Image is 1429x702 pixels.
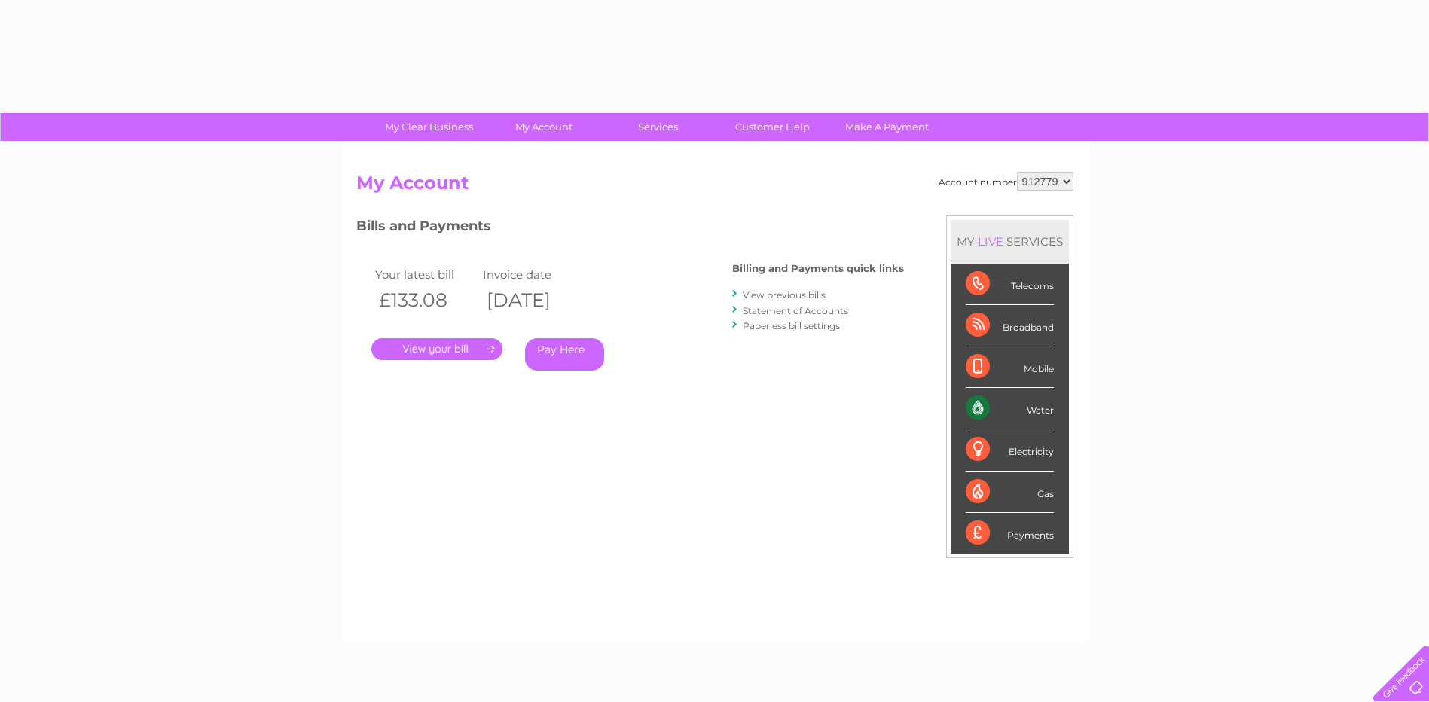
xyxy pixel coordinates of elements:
[743,305,848,316] a: Statement of Accounts
[966,305,1054,346] div: Broadband
[710,113,835,141] a: Customer Help
[939,172,1073,191] div: Account number
[371,264,480,285] td: Your latest bill
[371,285,480,316] th: £133.08
[966,346,1054,388] div: Mobile
[596,113,720,141] a: Services
[479,285,588,316] th: [DATE]
[825,113,949,141] a: Make A Payment
[525,338,604,371] a: Pay Here
[356,172,1073,201] h2: My Account
[356,215,904,242] h3: Bills and Payments
[966,388,1054,429] div: Water
[481,113,606,141] a: My Account
[975,234,1006,249] div: LIVE
[743,289,826,301] a: View previous bills
[479,264,588,285] td: Invoice date
[966,472,1054,513] div: Gas
[367,113,491,141] a: My Clear Business
[371,338,502,360] a: .
[951,220,1069,263] div: MY SERVICES
[966,429,1054,471] div: Electricity
[732,263,904,274] h4: Billing and Payments quick links
[743,320,840,331] a: Paperless bill settings
[966,513,1054,554] div: Payments
[966,264,1054,305] div: Telecoms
